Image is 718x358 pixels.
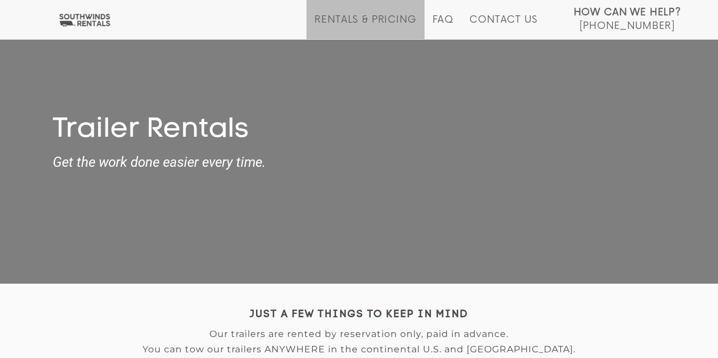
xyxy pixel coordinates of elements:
p: You can tow our trailers ANYWHERE in the continental U.S. and [GEOGRAPHIC_DATA]. [53,344,666,355]
a: FAQ [433,14,454,39]
img: Southwinds Rentals Logo [57,13,112,27]
h1: Trailer Rentals [53,114,666,147]
strong: How Can We Help? [574,7,681,18]
a: Contact Us [469,14,537,39]
strong: JUST A FEW THINGS TO KEEP IN MIND [250,310,468,319]
a: How Can We Help? [PHONE_NUMBER] [574,6,681,31]
span: [PHONE_NUMBER] [580,20,675,32]
a: Rentals & Pricing [314,14,416,39]
p: Our trailers are rented by reservation only, paid in advance. [53,329,666,339]
strong: Get the work done easier every time. [53,155,666,170]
